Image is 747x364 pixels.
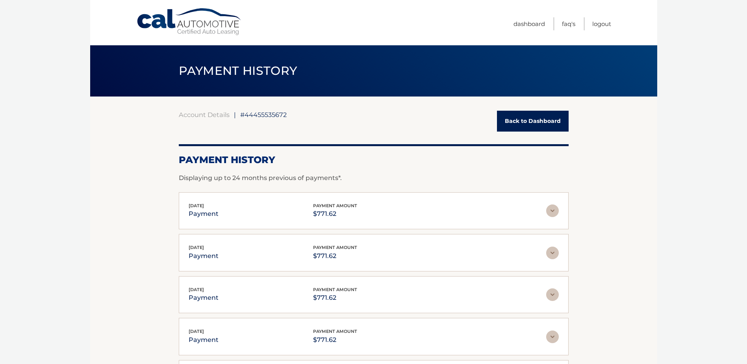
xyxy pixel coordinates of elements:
img: accordion-rest.svg [546,204,559,217]
p: $771.62 [313,208,357,219]
a: Cal Automotive [136,8,243,36]
a: Logout [592,17,611,30]
a: Dashboard [513,17,545,30]
span: [DATE] [189,203,204,208]
span: payment amount [313,245,357,250]
p: Displaying up to 24 months previous of payments*. [179,173,569,183]
p: payment [189,208,219,219]
a: Back to Dashboard [497,111,569,132]
span: | [234,111,236,119]
img: accordion-rest.svg [546,331,559,343]
img: accordion-rest.svg [546,247,559,259]
p: $771.62 [313,292,357,303]
span: [DATE] [189,287,204,292]
h2: Payment History [179,154,569,166]
span: payment amount [313,203,357,208]
span: PAYMENT HISTORY [179,63,297,78]
img: accordion-rest.svg [546,288,559,301]
span: #44455535672 [240,111,287,119]
p: payment [189,251,219,262]
span: payment amount [313,329,357,334]
a: FAQ's [562,17,575,30]
span: [DATE] [189,329,204,334]
p: $771.62 [313,334,357,345]
span: payment amount [313,287,357,292]
span: [DATE] [189,245,204,250]
p: payment [189,334,219,345]
p: payment [189,292,219,303]
p: $771.62 [313,251,357,262]
a: Account Details [179,111,230,119]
